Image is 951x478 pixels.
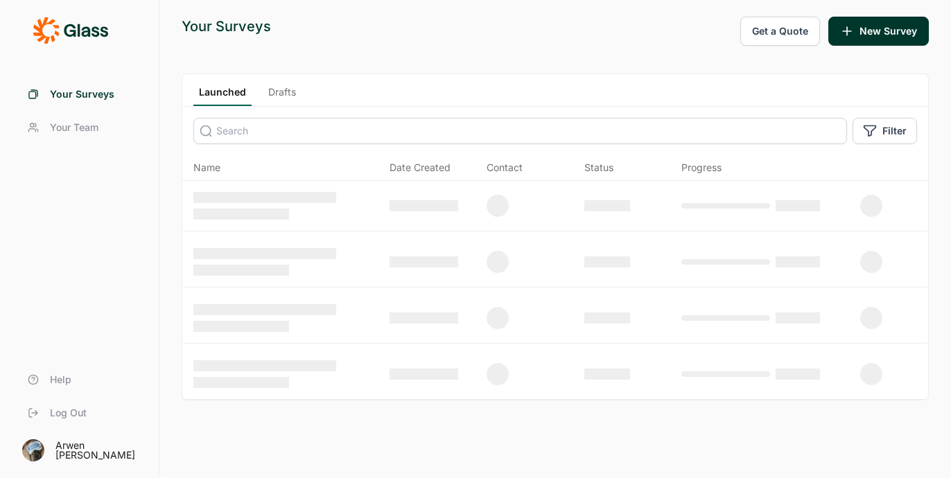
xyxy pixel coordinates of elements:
[681,161,722,175] div: Progress
[22,439,44,461] img: ocn8z7iqvmiiaveqkfqd.png
[853,118,917,144] button: Filter
[182,17,271,36] div: Your Surveys
[55,441,142,460] div: Arwen [PERSON_NAME]
[193,161,220,175] span: Name
[487,161,523,175] div: Contact
[193,118,847,144] input: Search
[263,85,302,106] a: Drafts
[828,17,929,46] button: New Survey
[390,161,451,175] span: Date Created
[882,124,907,138] span: Filter
[193,85,252,106] a: Launched
[584,161,613,175] div: Status
[50,406,87,420] span: Log Out
[50,121,98,134] span: Your Team
[50,87,114,101] span: Your Surveys
[50,373,71,387] span: Help
[740,17,820,46] button: Get a Quote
